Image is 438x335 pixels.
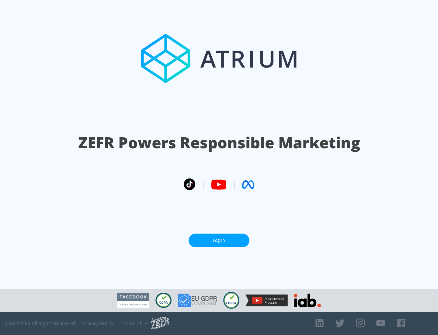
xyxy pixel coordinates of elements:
a: Terms of Use [121,320,151,326]
img: CCPA Compliant [155,293,172,308]
img: Facebook Marketing Partner [117,293,149,308]
a: Privacy Policy [82,320,113,326]
img: IAB [294,294,321,307]
a: Log In [189,234,249,247]
span: | [232,180,236,189]
span: | [201,180,205,189]
img: GDPR Compliant [178,294,217,307]
img: COPPA Compliant [223,292,239,309]
span: © 2025 ZEFR All Rights Reserved [5,320,75,326]
img: YouTube Measurement Program [245,294,288,306]
h1: ZEFR Powers Responsible Marketing [78,132,360,153]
